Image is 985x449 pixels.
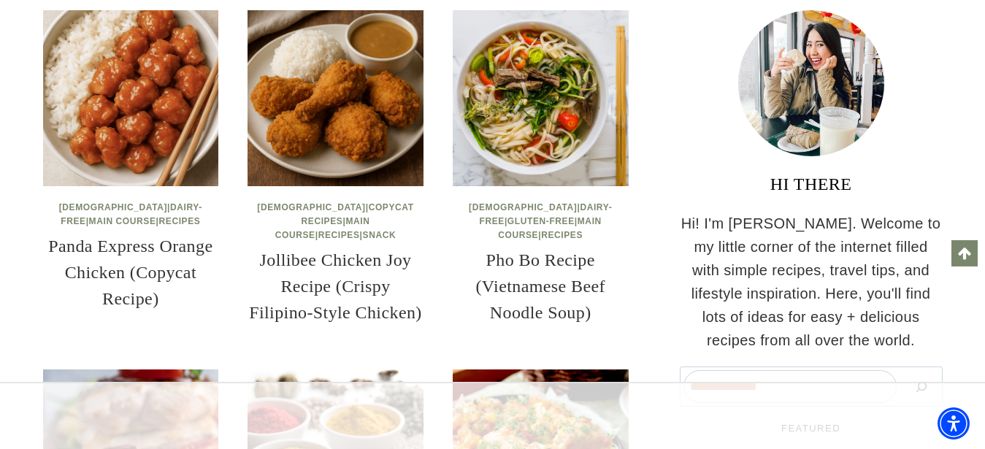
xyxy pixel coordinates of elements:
a: Jollibee Chicken Joy Recipe (Crispy Filipino-Style Chicken) [249,250,422,322]
a: Copycat Recipes [302,202,414,226]
a: Panda Express Orange Chicken (Copycat Recipe) [48,237,212,308]
span: | | | | [257,202,413,240]
span: | | | [59,202,202,226]
a: Main Course [89,216,156,226]
a: Recipes [318,230,360,240]
img: Panda Express Orange Chicken (Copycat Recipe) [43,10,219,186]
button: Search [904,370,939,403]
img: Pho Bo Recipe (Vietnamese Beef Noodle Soup) [453,10,629,186]
div: Accessibility Menu [938,407,970,440]
span: | | | | [469,202,612,240]
a: [DEMOGRAPHIC_DATA] [469,202,577,212]
p: Hi! I'm [PERSON_NAME]. Welcome to my little corner of the internet filled with simple recipes, tr... [680,212,943,352]
h3: HI THERE [680,171,943,197]
a: Pho Bo Recipe (Vietnamese Beef Noodle Soup) [475,250,605,322]
a: Recipes [541,230,583,240]
a: [DEMOGRAPHIC_DATA] [59,202,167,212]
a: Gluten-Free [507,216,575,226]
a: Snack [363,230,396,240]
img: Jollibee Chicken Joy Recipe (Crispy Filipino-Style Chicken) [248,10,423,186]
a: Scroll to top [951,240,978,266]
a: Recipes [159,216,201,226]
a: [DEMOGRAPHIC_DATA] [257,202,365,212]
